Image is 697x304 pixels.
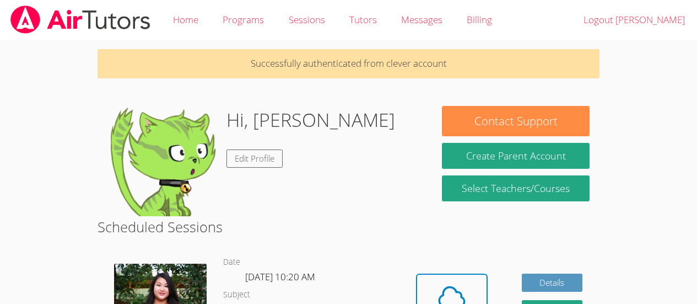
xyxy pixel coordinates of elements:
button: Contact Support [442,106,589,136]
h2: Scheduled Sessions [98,216,599,237]
img: default.png [107,106,218,216]
p: Successfully authenticated from clever account [98,49,599,78]
a: Details [522,274,582,292]
span: Messages [401,13,442,26]
span: [DATE] 10:20 AM [245,270,315,283]
dt: Date [223,255,240,269]
button: Create Parent Account [442,143,589,169]
dt: Subject [223,288,250,302]
a: Edit Profile [226,150,283,168]
h1: Hi, [PERSON_NAME] [226,106,395,134]
img: airtutors_banner-c4298cdbf04f3fff15de1276eac7730deb9818008684d7c2e4769d2f7ddbe033.png [9,6,152,34]
a: Select Teachers/Courses [442,175,589,201]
